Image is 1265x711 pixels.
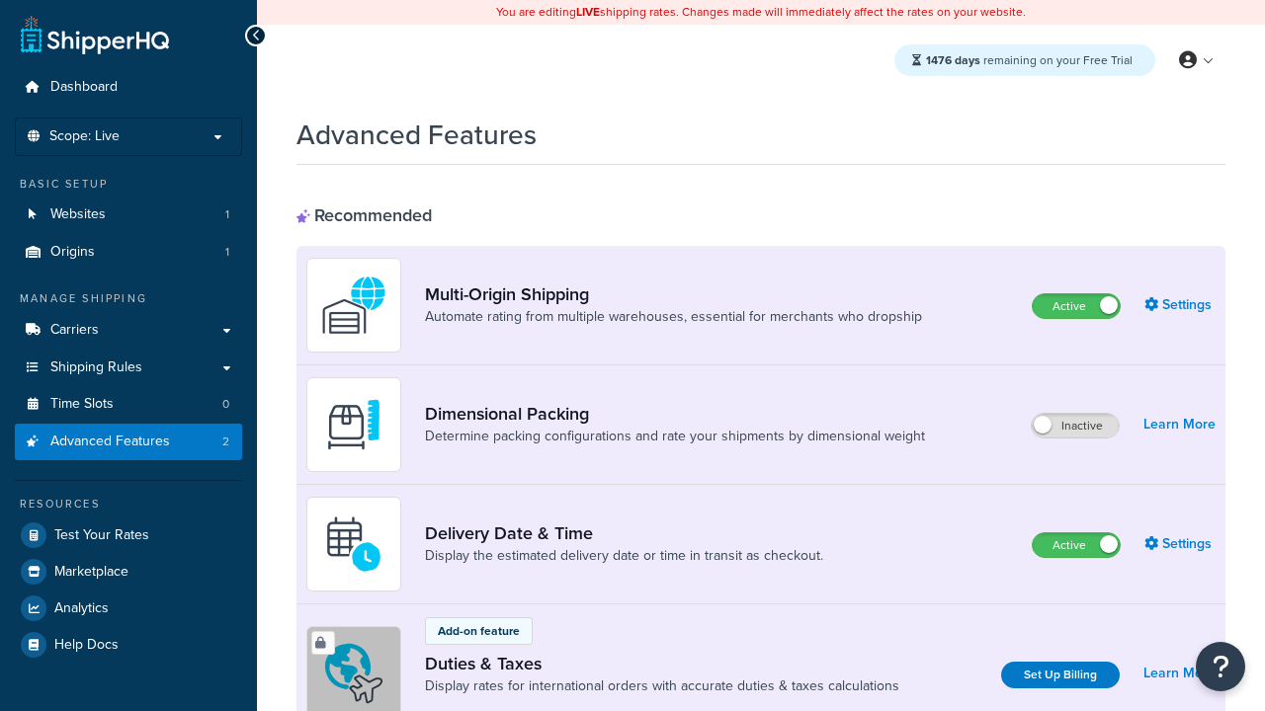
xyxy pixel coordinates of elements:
[438,622,520,640] p: Add-on feature
[50,396,114,413] span: Time Slots
[425,307,922,327] a: Automate rating from multiple warehouses, essential for merchants who dropship
[222,434,229,450] span: 2
[15,350,242,386] a: Shipping Rules
[225,244,229,261] span: 1
[425,283,922,305] a: Multi-Origin Shipping
[50,79,118,96] span: Dashboard
[1033,533,1120,557] label: Active
[425,403,925,425] a: Dimensional Packing
[926,51,980,69] strong: 1476 days
[319,510,388,579] img: gfkeb5ejjkALwAAAABJRU5ErkJggg==
[54,527,149,544] span: Test Your Rates
[425,653,899,674] a: Duties & Taxes
[425,522,823,544] a: Delivery Date & Time
[15,386,242,423] li: Time Slots
[1032,414,1119,437] label: Inactive
[1143,660,1216,687] a: Learn More
[1143,411,1216,438] a: Learn More
[50,206,106,223] span: Websites
[576,3,600,21] b: LIVE
[15,197,242,233] li: Websites
[50,322,99,339] span: Carriers
[54,564,128,581] span: Marketplace
[54,637,119,654] span: Help Docs
[425,546,823,566] a: Display the estimated delivery date or time in transit as checkout.
[319,271,388,340] img: WatD5o0RtDAAAAAElFTkSuQmCC
[296,116,537,154] h1: Advanced Features
[222,396,229,413] span: 0
[1144,530,1216,558] a: Settings
[15,290,242,307] div: Manage Shipping
[50,434,170,450] span: Advanced Features
[926,51,1133,69] span: remaining on your Free Trial
[15,517,242,553] a: Test Your Rates
[15,424,242,460] li: Advanced Features
[15,312,242,349] a: Carriers
[1001,662,1120,688] a: Set Up Billing
[50,244,95,261] span: Origins
[15,424,242,460] a: Advanced Features2
[50,359,142,376] span: Shipping Rules
[1144,291,1216,319] a: Settings
[54,600,109,617] span: Analytics
[15,234,242,271] li: Origins
[296,204,432,226] div: Recommended
[15,554,242,590] a: Marketplace
[1033,294,1120,318] label: Active
[425,676,899,696] a: Display rates for international orders with accurate duties & taxes calculations
[1196,642,1245,691] button: Open Resource Center
[15,386,242,423] a: Time Slots0
[15,197,242,233] a: Websites1
[225,206,229,223] span: 1
[15,496,242,513] div: Resources
[425,427,925,446] a: Determine packing configurations and rate your shipments by dimensional weight
[319,390,388,459] img: DTVBYsAAAAAASUVORK5CYII=
[15,69,242,106] a: Dashboard
[15,591,242,626] a: Analytics
[49,128,120,145] span: Scope: Live
[15,176,242,193] div: Basic Setup
[15,234,242,271] a: Origins1
[15,627,242,663] a: Help Docs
